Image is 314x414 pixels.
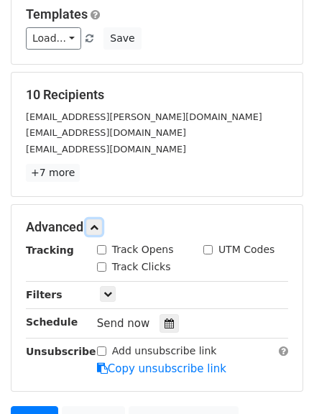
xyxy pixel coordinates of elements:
[26,164,80,182] a: +7 more
[26,316,78,328] strong: Schedule
[112,242,174,257] label: Track Opens
[112,344,217,359] label: Add unsubscribe link
[26,6,88,22] a: Templates
[218,242,274,257] label: UTM Codes
[26,219,288,235] h5: Advanced
[97,317,150,330] span: Send now
[26,244,74,256] strong: Tracking
[242,345,314,414] iframe: Chat Widget
[26,144,186,155] small: [EMAIL_ADDRESS][DOMAIN_NAME]
[26,127,186,138] small: [EMAIL_ADDRESS][DOMAIN_NAME]
[26,346,96,357] strong: Unsubscribe
[103,27,141,50] button: Save
[26,111,262,122] small: [EMAIL_ADDRESS][PERSON_NAME][DOMAIN_NAME]
[26,289,63,300] strong: Filters
[26,27,81,50] a: Load...
[112,259,171,275] label: Track Clicks
[26,87,288,103] h5: 10 Recipients
[97,362,226,375] a: Copy unsubscribe link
